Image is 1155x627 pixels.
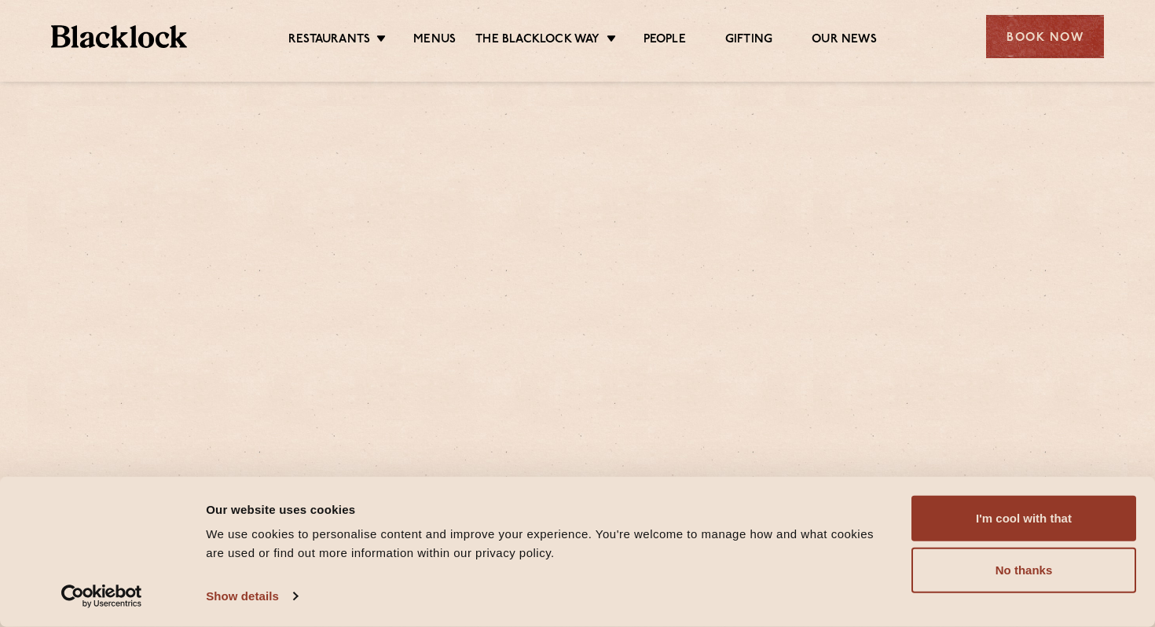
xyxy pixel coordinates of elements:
[33,585,170,608] a: Usercentrics Cookiebot - opens in a new window
[643,32,686,49] a: People
[911,548,1136,593] button: No thanks
[206,500,893,519] div: Our website uses cookies
[475,32,599,49] a: The Blacklock Way
[413,32,456,49] a: Menus
[51,25,187,48] img: BL_Textured_Logo-footer-cropped.svg
[725,32,772,49] a: Gifting
[986,15,1104,58] div: Book Now
[911,496,1136,541] button: I'm cool with that
[812,32,877,49] a: Our News
[206,585,297,608] a: Show details
[288,32,370,49] a: Restaurants
[206,525,893,563] div: We use cookies to personalise content and improve your experience. You're welcome to manage how a...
